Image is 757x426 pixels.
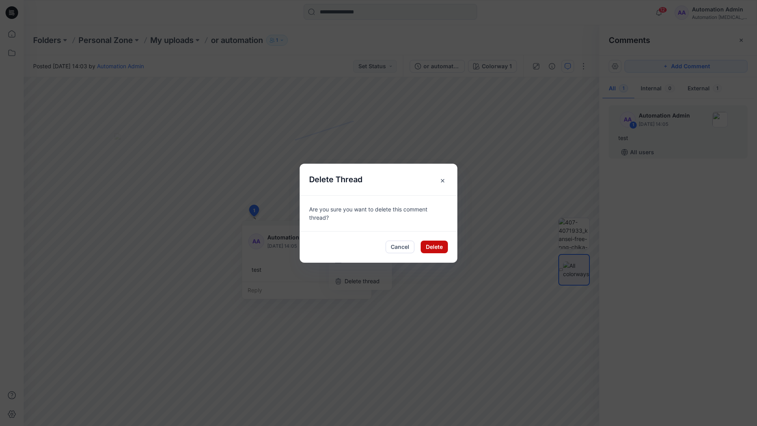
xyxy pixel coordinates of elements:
[386,241,414,253] button: Cancel
[300,164,372,195] h5: Delete Thread
[435,173,449,187] span: ×
[426,164,457,195] button: Close
[421,241,448,253] button: Delete
[300,195,457,231] div: Are you sure you want to delete this comment thread?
